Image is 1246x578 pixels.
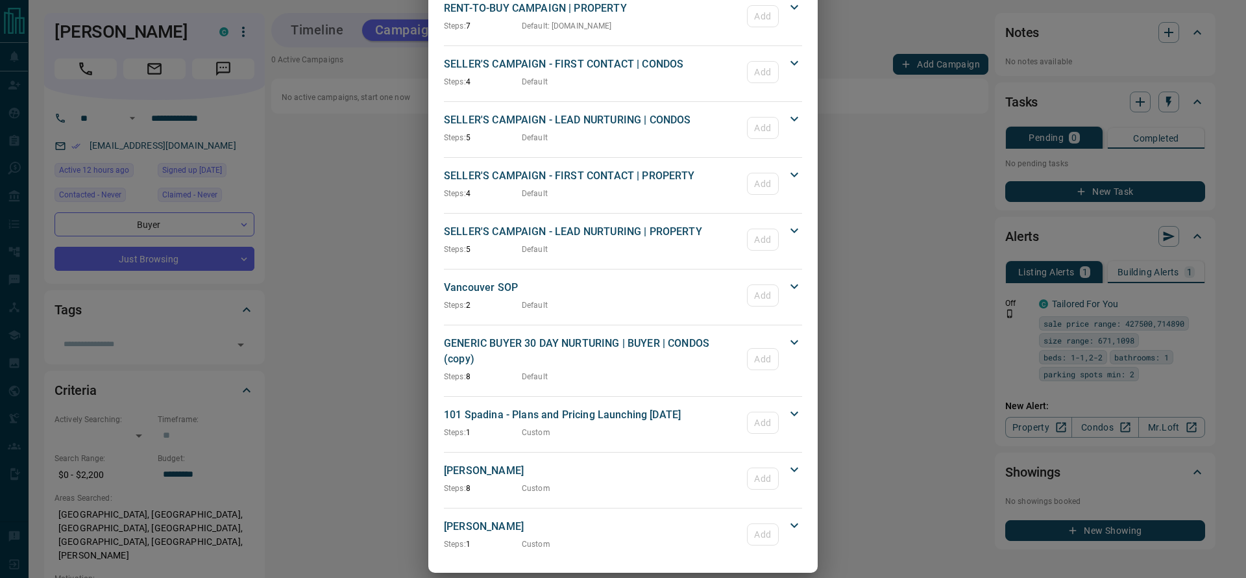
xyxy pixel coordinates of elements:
[444,280,740,295] p: Vancouver SOP
[444,244,522,255] p: 5
[522,299,548,311] p: Default
[444,20,522,32] p: 7
[444,133,466,142] span: Steps:
[444,483,522,494] p: 8
[444,371,522,383] p: 8
[444,372,466,381] span: Steps:
[444,188,522,199] p: 4
[444,221,802,258] div: SELLER'S CAMPAIGN - LEAD NURTURING | PROPERTYSteps:5DefaultAdd
[444,224,740,240] p: SELLER'S CAMPAIGN - LEAD NURTURING | PROPERTY
[444,1,740,16] p: RENT-TO-BUY CAMPAIGN | PROPERTY
[444,336,740,367] p: GENERIC BUYER 30 DAY NURTURING | BUYER | CONDOS (copy)
[444,516,802,553] div: [PERSON_NAME]Steps:1CustomAdd
[444,299,522,311] p: 2
[444,132,522,144] p: 5
[444,538,522,550] p: 1
[444,277,802,314] div: Vancouver SOPSteps:2DefaultAdd
[444,540,466,549] span: Steps:
[522,132,548,144] p: Default
[522,538,550,550] p: Custom
[444,484,466,493] span: Steps:
[444,407,740,423] p: 101 Spadina - Plans and Pricing Launching [DATE]
[444,77,466,86] span: Steps:
[444,301,466,310] span: Steps:
[444,245,466,254] span: Steps:
[444,76,522,88] p: 4
[522,244,548,255] p: Default
[444,427,522,438] p: 1
[522,76,548,88] p: Default
[444,463,740,479] p: [PERSON_NAME]
[444,112,740,128] p: SELLER'S CAMPAIGN - LEAD NURTURING | CONDOS
[444,405,802,441] div: 101 Spadina - Plans and Pricing Launching [DATE]Steps:1CustomAdd
[522,20,612,32] p: Default : [DOMAIN_NAME]
[444,428,466,437] span: Steps:
[444,460,802,497] div: [PERSON_NAME]Steps:8CustomAdd
[444,110,802,146] div: SELLER'S CAMPAIGN - LEAD NURTURING | CONDOSSteps:5DefaultAdd
[444,519,740,534] p: [PERSON_NAME]
[522,427,550,438] p: Custom
[444,21,466,31] span: Steps:
[444,333,802,385] div: GENERIC BUYER 30 DAY NURTURING | BUYER | CONDOS (copy)Steps:8DefaultAdd
[522,483,550,494] p: Custom
[444,189,466,198] span: Steps:
[522,371,548,383] p: Default
[444,54,802,90] div: SELLER'S CAMPAIGN - FIRST CONTACT | CONDOSSteps:4DefaultAdd
[444,57,740,72] p: SELLER'S CAMPAIGN - FIRST CONTACT | CONDOS
[444,168,740,184] p: SELLER'S CAMPAIGN - FIRST CONTACT | PROPERTY
[522,188,548,199] p: Default
[444,166,802,202] div: SELLER'S CAMPAIGN - FIRST CONTACT | PROPERTYSteps:4DefaultAdd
